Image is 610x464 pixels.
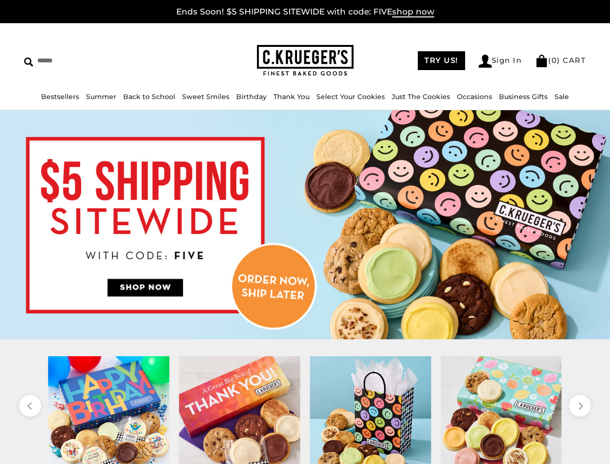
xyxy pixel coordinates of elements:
a: (0) CART [535,56,586,65]
a: Birthday [236,92,267,101]
a: Ends Soon! $5 SHIPPING SITEWIDE with code: FIVEshop now [176,7,434,17]
a: Summer [86,92,116,101]
input: Search [24,53,153,68]
button: previous [19,395,41,417]
a: Just The Cookies [392,92,450,101]
a: TRY US! [418,51,465,70]
img: Bag [535,55,548,67]
button: next [569,395,591,417]
img: Account [479,55,492,68]
img: C.KRUEGER'S [257,45,354,76]
span: 0 [552,56,557,65]
a: Business Gifts [499,92,548,101]
a: Sweet Smiles [182,92,229,101]
span: shop now [392,7,434,17]
a: Bestsellers [41,92,79,101]
a: Sign In [479,55,522,68]
a: Select Your Cookies [316,92,385,101]
img: Search [24,58,33,67]
a: Back to School [123,92,175,101]
a: Thank You [273,92,310,101]
a: Sale [554,92,569,101]
a: Occasions [457,92,492,101]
